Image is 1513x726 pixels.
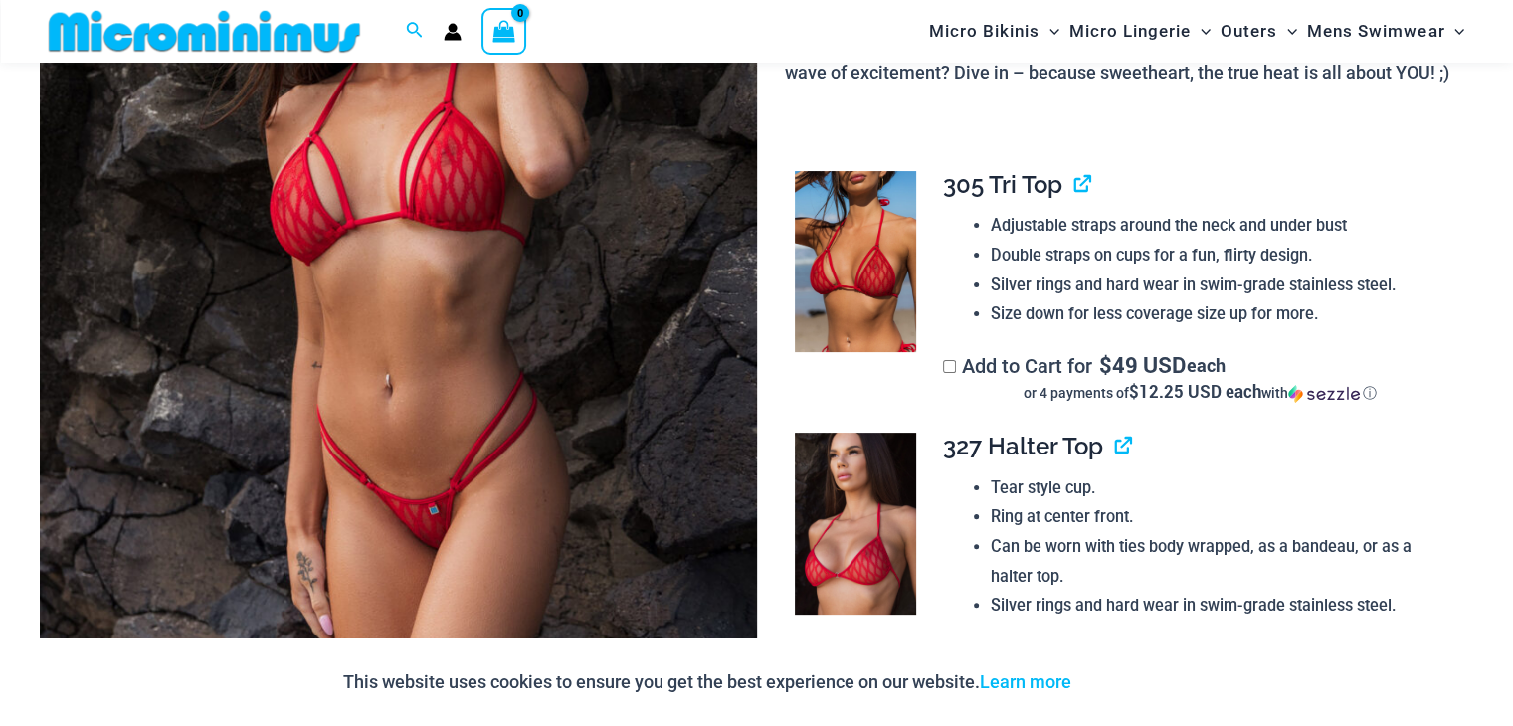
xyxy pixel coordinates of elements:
span: each [1187,355,1226,375]
input: Add to Cart for$49 USD eachor 4 payments of$12.25 USD eachwithSezzle Click to learn more about Se... [943,360,956,373]
img: Crystal Waves 327 Halter Top [795,433,916,615]
a: Account icon link [444,23,462,41]
li: Silver rings and hard wear in swim-grade stainless steel. [991,271,1457,300]
img: Crystal Waves 305 Tri Top [795,171,916,353]
span: Outers [1221,6,1277,57]
li: Double straps on cups for a fun, flirty design. [991,241,1457,271]
span: 305 Tri Top [943,170,1062,199]
span: Menu Toggle [1191,6,1211,57]
span: Menu Toggle [1040,6,1059,57]
span: Micro Bikinis [929,6,1040,57]
a: View Shopping Cart, empty [481,8,527,54]
span: 327 Halter Top [943,432,1103,460]
a: Micro BikinisMenu ToggleMenu Toggle [924,6,1064,57]
a: Search icon link [406,19,424,44]
li: Can be worn with ties body wrapped, as a bandeau, or as a halter top. [991,532,1457,591]
a: OutersMenu ToggleMenu Toggle [1216,6,1302,57]
li: Adjustable straps around the neck and under bust [991,211,1457,241]
img: MM SHOP LOGO FLAT [41,9,368,54]
img: Sezzle [1288,385,1360,403]
li: Tear style cup. [991,473,1457,503]
span: $ [1098,350,1111,379]
nav: Site Navigation [921,3,1473,60]
div: or 4 payments of$12.25 USD eachwithSezzle Click to learn more about Sezzle [943,383,1457,403]
span: $12.25 USD each [1129,380,1261,403]
a: Mens SwimwearMenu ToggleMenu Toggle [1302,6,1469,57]
li: Size down for less coverage size up for more. [991,299,1457,329]
li: Ring at center front. [991,502,1457,532]
p: This website uses cookies to ensure you get the best experience on our website. [343,667,1071,697]
button: Accept [1086,658,1171,706]
a: Learn more [980,671,1071,692]
span: Menu Toggle [1277,6,1297,57]
span: Mens Swimwear [1307,6,1444,57]
div: or 4 payments of with [943,383,1457,403]
li: Silver rings and hard wear in swim-grade stainless steel. [991,591,1457,621]
label: Add to Cart for [943,354,1457,403]
span: Menu Toggle [1444,6,1464,57]
span: Micro Lingerie [1069,6,1191,57]
a: Micro LingerieMenu ToggleMenu Toggle [1064,6,1216,57]
span: 49 USD [1098,355,1185,375]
